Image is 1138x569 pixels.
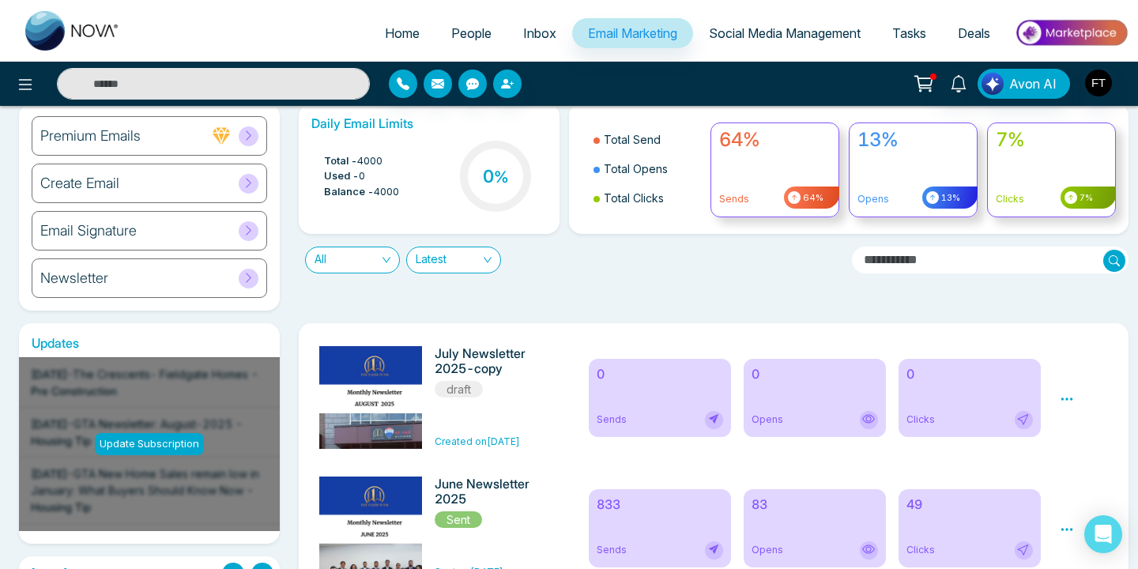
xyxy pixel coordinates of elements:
span: 0 [359,168,365,184]
span: Balance - [324,184,374,200]
h6: Daily Email Limits [311,116,547,131]
h4: 64% [719,129,831,152]
span: Sent [435,511,482,528]
li: Total Send [593,125,701,154]
li: Total Opens [593,154,701,183]
h6: 833 [597,497,723,512]
span: 7% [1077,191,1093,205]
span: Deals [958,25,990,41]
span: Clicks [906,413,935,427]
h4: 13% [857,129,969,152]
h6: Premium Emails [40,127,141,145]
span: Opens [752,543,783,557]
button: Avon AI [978,69,1070,99]
h6: Newsletter [40,269,108,287]
span: Avon AI [1009,74,1057,93]
a: Email Marketing [572,18,693,48]
span: Used - [324,168,359,184]
span: Clicks [906,543,935,557]
span: Email Marketing [588,25,677,41]
a: Deals [942,18,1006,48]
h6: June Newsletter 2025 [435,477,560,507]
span: draft [435,381,483,398]
a: Social Media Management [693,18,876,48]
span: Created on [DATE] [435,435,520,447]
a: Tasks [876,18,942,48]
img: Nova CRM Logo [25,11,120,51]
div: Open Intercom Messenger [1084,515,1122,553]
h6: Email Signature [40,222,137,239]
span: 13% [939,191,960,205]
div: Update Subscription [95,433,204,455]
a: Home [369,18,435,48]
h6: 0 [752,367,878,382]
p: Sends [719,192,831,206]
a: People [435,18,507,48]
h6: Updates [19,336,280,351]
img: Market-place.gif [1014,15,1129,51]
span: Tasks [892,25,926,41]
span: People [451,25,492,41]
h3: 0 [483,166,509,187]
img: User Avatar [1085,70,1112,96]
span: 64% [801,191,823,205]
span: Latest [416,247,492,273]
span: Total - [324,153,357,169]
span: Sends [597,413,627,427]
h6: 49 [906,497,1033,512]
span: 4000 [374,184,399,200]
img: Lead Flow [982,73,1004,95]
span: Sends [597,543,627,557]
span: Opens [752,413,783,427]
a: Inbox [507,18,572,48]
span: Inbox [523,25,556,41]
h4: 7% [996,129,1107,152]
h6: July Newsletter 2025-copy [435,346,560,376]
h6: Create Email [40,175,119,192]
span: All [315,247,390,273]
li: Total Clicks [593,183,701,213]
h6: 83 [752,497,878,512]
span: Home [385,25,420,41]
p: Opens [857,192,969,206]
p: Clicks [996,192,1107,206]
h6: 0 [597,367,723,382]
span: 4000 [357,153,382,169]
span: % [494,168,509,187]
h6: 0 [906,367,1033,382]
span: Social Media Management [709,25,861,41]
